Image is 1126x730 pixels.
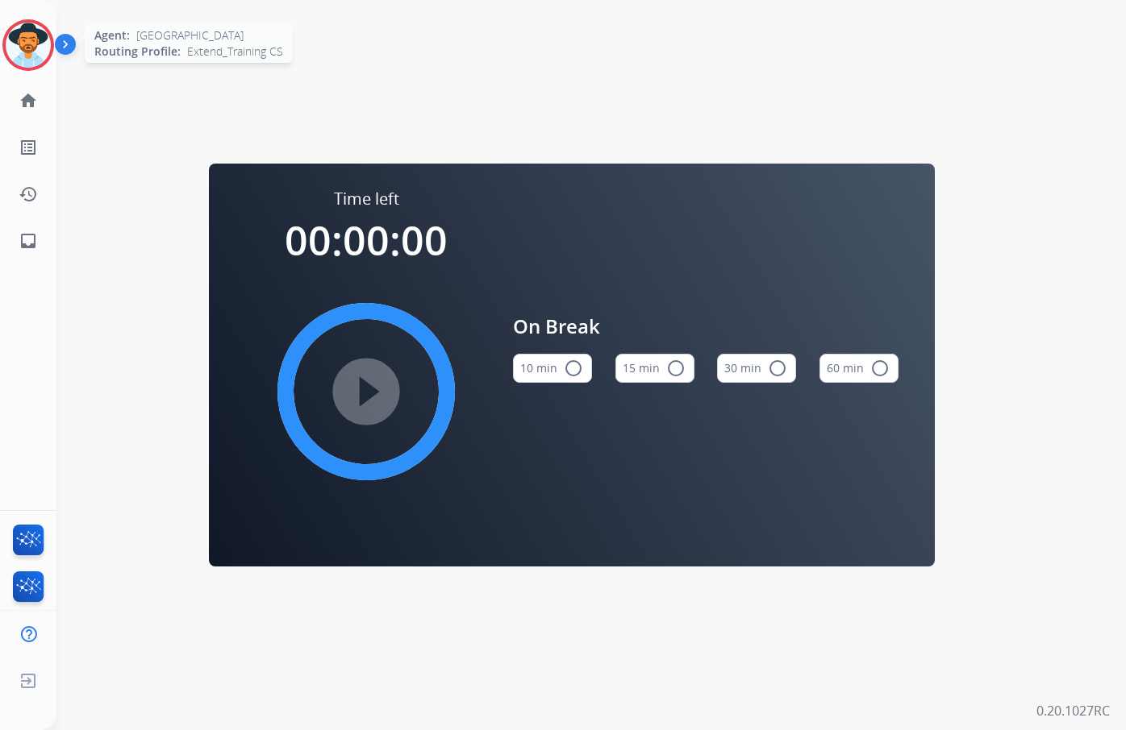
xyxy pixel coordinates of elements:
button: 10 min [513,354,592,383]
span: Extend_Training CS [187,44,283,60]
mat-icon: radio_button_unchecked [564,359,583,378]
span: 00:00:00 [285,213,448,268]
p: 0.20.1027RC [1036,701,1110,720]
mat-icon: history [19,185,38,204]
button: 60 min [819,354,899,383]
mat-icon: list_alt [19,138,38,157]
mat-icon: home [19,91,38,110]
mat-icon: inbox [19,231,38,251]
mat-icon: radio_button_unchecked [870,359,890,378]
span: Agent: [94,27,130,44]
button: 15 min [615,354,694,383]
button: 30 min [717,354,796,383]
span: Time left [334,188,399,210]
img: avatar [6,23,51,68]
mat-icon: radio_button_unchecked [666,359,686,378]
mat-icon: radio_button_unchecked [768,359,787,378]
span: On Break [513,312,899,341]
span: Routing Profile: [94,44,181,60]
span: [GEOGRAPHIC_DATA] [136,27,244,44]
